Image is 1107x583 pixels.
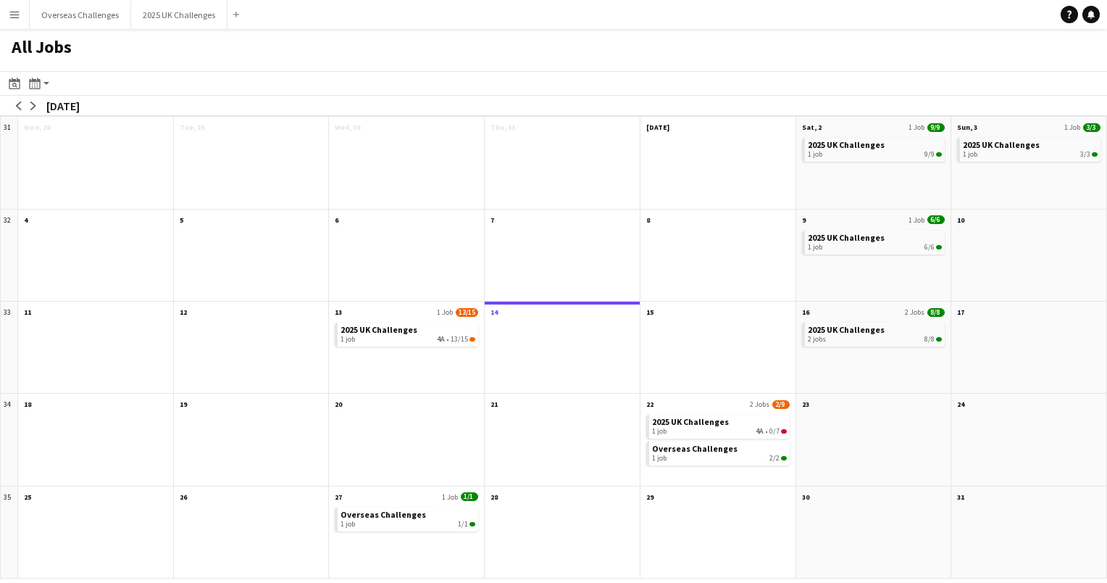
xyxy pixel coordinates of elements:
[772,400,790,409] span: 2/9
[646,307,653,317] span: 15
[1092,152,1098,157] span: 3/3
[936,245,942,249] span: 6/6
[469,337,475,342] span: 13/15
[1083,123,1100,132] span: 3/3
[1080,150,1090,159] span: 3/3
[180,400,187,409] span: 19
[1,302,18,394] div: 33
[490,307,498,317] span: 14
[652,415,787,436] a: 2025 UK Challenges1 job4A•0/7
[341,335,475,344] div: •
[908,123,924,132] span: 1 Job
[936,152,942,157] span: 9/9
[458,520,468,529] span: 1/1
[461,492,478,501] span: 1/1
[46,99,80,113] div: [DATE]
[437,307,453,317] span: 1 Job
[905,307,924,317] span: 2 Jobs
[963,150,977,159] span: 1 job
[769,454,780,463] span: 2/2
[24,307,31,317] span: 11
[808,324,885,335] span: 2025 UK Challenges
[802,307,809,317] span: 16
[180,307,187,317] span: 12
[957,400,964,409] span: 24
[802,400,809,409] span: 23
[442,492,458,502] span: 1 Job
[646,400,653,409] span: 22
[963,138,1098,159] a: 2025 UK Challenges1 job3/3
[957,215,964,225] span: 10
[646,215,650,225] span: 8
[341,324,417,335] span: 2025 UK Challenges
[652,454,667,463] span: 1 job
[490,215,494,225] span: 7
[808,243,822,252] span: 1 job
[936,337,942,342] span: 8/8
[924,335,935,344] span: 8/8
[1064,123,1080,132] span: 1 Job
[335,215,338,225] span: 6
[646,492,653,502] span: 29
[1,210,18,302] div: 32
[437,335,445,344] span: 4A
[802,492,809,502] span: 30
[808,335,826,344] span: 2 jobs
[24,215,28,225] span: 4
[1,487,18,579] div: 35
[646,123,669,132] span: [DATE]
[802,215,806,225] span: 9
[451,335,468,344] span: 13/15
[341,520,355,529] span: 1 job
[808,232,885,243] span: 2025 UK Challenges
[808,323,943,344] a: 2025 UK Challenges2 jobs8/8
[341,509,426,520] span: Overseas Challenges
[957,492,964,502] span: 31
[808,231,943,252] a: 2025 UK Challenges1 job6/6
[180,492,187,502] span: 26
[927,215,945,224] span: 6/6
[1,117,18,209] div: 31
[802,123,822,132] span: Sat, 2
[341,323,475,344] a: 2025 UK Challenges1 job4A•13/15
[652,442,787,463] a: Overseas Challenges1 job2/2
[335,400,342,409] span: 20
[490,123,515,132] span: Thu, 31
[808,150,822,159] span: 1 job
[131,1,227,29] button: 2025 UK Challenges
[180,123,204,132] span: Tue, 29
[924,243,935,252] span: 6/6
[924,150,935,159] span: 9/9
[652,427,667,436] span: 1 job
[490,400,498,409] span: 21
[927,308,945,317] span: 8/8
[781,456,787,460] span: 2/2
[769,427,780,436] span: 0/7
[963,139,1040,150] span: 2025 UK Challenges
[341,508,475,529] a: Overseas Challenges1 job1/1
[756,427,764,436] span: 4A
[469,522,475,526] span: 1/1
[335,307,342,317] span: 13
[808,139,885,150] span: 2025 UK Challenges
[652,427,787,436] div: •
[24,123,50,132] span: Mon, 28
[24,400,31,409] span: 18
[30,1,131,29] button: Overseas Challenges
[456,308,478,317] span: 13/15
[652,416,729,427] span: 2025 UK Challenges
[927,123,945,132] span: 9/9
[957,123,977,132] span: Sun, 3
[341,335,355,344] span: 1 job
[1,394,18,486] div: 34
[908,215,924,225] span: 1 Job
[808,138,943,159] a: 2025 UK Challenges1 job9/9
[335,123,360,132] span: Wed, 30
[180,215,183,225] span: 5
[24,492,31,502] span: 25
[652,443,738,454] span: Overseas Challenges
[957,307,964,317] span: 17
[750,400,769,409] span: 2 Jobs
[490,492,498,502] span: 28
[781,429,787,434] span: 0/7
